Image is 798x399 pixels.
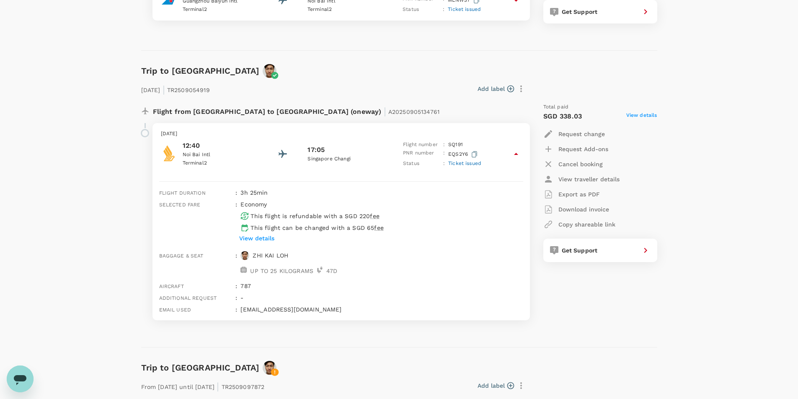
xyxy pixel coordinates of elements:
[232,302,237,314] div: :
[478,381,514,390] button: Add label
[543,157,603,172] button: Cancel booking
[403,160,440,168] p: Status
[558,160,603,168] p: Cancel booking
[374,224,383,231] span: fee
[161,145,178,162] img: Singapore Airlines
[558,145,608,153] p: Request Add-ons
[159,253,204,259] span: Baggage & seat
[7,366,34,392] iframe: Button to launch messaging window
[141,64,260,77] h6: Trip to [GEOGRAPHIC_DATA]
[558,190,600,198] p: Export as PDF
[153,103,440,118] p: Flight from [GEOGRAPHIC_DATA] to [GEOGRAPHIC_DATA] (oneway)
[232,197,237,248] div: :
[543,142,608,157] button: Request Add-ons
[558,130,605,138] p: Request change
[251,212,379,220] p: This flight is refundable with a SGD 220
[237,290,523,302] div: -
[543,111,582,121] p: SGD 338.03
[159,202,201,208] span: Selected fare
[183,159,258,167] p: Terminal 2
[232,248,237,278] div: :
[217,381,219,392] span: |
[159,283,184,289] span: Aircraft
[403,5,439,14] p: Status
[159,295,217,301] span: Additional request
[250,267,313,275] p: UP TO 25 KILOGRAMS
[626,111,657,121] span: View details
[159,307,191,313] span: Email used
[448,141,463,149] p: SQ 191
[159,190,206,196] span: Flight duration
[237,232,276,245] button: View details
[543,126,605,142] button: Request change
[161,130,522,138] p: [DATE]
[141,361,260,374] h6: Trip to [GEOGRAPHIC_DATA]
[253,251,288,260] p: ZHI KAI LOH
[307,145,325,155] p: 17:05
[384,106,386,117] span: |
[562,8,598,15] span: Get Support
[443,149,445,160] p: :
[448,149,479,160] p: EQS2Y6
[443,160,445,168] p: :
[543,172,620,187] button: View traveller details
[263,361,276,375] img: avatar-664c4aa9c37ad.jpeg
[558,175,620,183] p: View traveller details
[239,234,274,242] p: View details
[317,267,323,273] img: seat-icon
[240,267,247,273] img: baggage-icon
[183,151,258,159] p: Noi Bai Intl
[543,217,615,232] button: Copy shareable link
[240,305,523,314] p: [EMAIL_ADDRESS][DOMAIN_NAME]
[240,188,523,197] p: 3h 25min
[443,141,445,149] p: :
[448,160,481,166] span: Ticket issued
[240,251,249,260] img: avatar-664c4aa9c37ad.jpeg
[141,378,265,393] p: From [DATE] until [DATE] TR2509097872
[183,141,258,151] p: 12:40
[543,103,569,111] span: Total paid
[251,224,383,232] p: This flight can be changed with a SGD 65
[403,141,440,149] p: Flight number
[543,187,600,202] button: Export as PDF
[163,84,165,95] span: |
[443,5,444,14] p: :
[478,85,514,93] button: Add label
[237,278,523,290] div: 787
[232,185,237,197] div: :
[370,213,379,219] span: fee
[543,202,609,217] button: Download invoice
[240,200,267,209] p: economy
[232,290,237,302] div: :
[562,247,598,254] span: Get Support
[183,5,258,14] p: Terminal 2
[307,155,383,163] p: Singapore Changi
[388,108,439,115] span: A20250905134761
[263,64,276,78] img: avatar-664c4aa9c37ad.jpeg
[141,81,210,96] p: [DATE] TR2509054919
[558,205,609,214] p: Download invoice
[448,6,481,12] span: Ticket issued
[558,220,615,229] p: Copy shareable link
[307,5,383,14] p: Terminal 2
[232,278,237,290] div: :
[326,267,337,275] p: 47 D
[403,149,440,160] p: PNR number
